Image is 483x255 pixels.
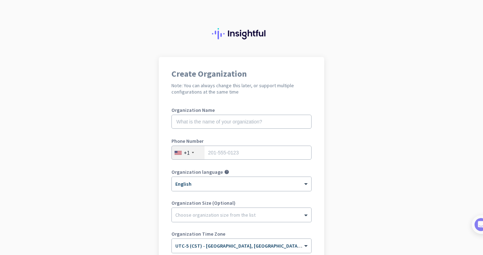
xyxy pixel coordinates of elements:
input: What is the name of your organization? [171,115,312,129]
h1: Create Organization [171,70,312,78]
label: Organization language [171,170,223,174]
label: Phone Number [171,139,312,144]
i: help [224,170,229,174]
img: Insightful [212,28,271,39]
div: +1 [184,149,190,156]
label: Organization Size (Optional) [171,200,312,205]
label: Organization Name [171,108,312,113]
label: Organization Time Zone [171,231,312,236]
input: 201-555-0123 [171,146,312,160]
h2: Note: You can always change this later, or support multiple configurations at the same time [171,82,312,95]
